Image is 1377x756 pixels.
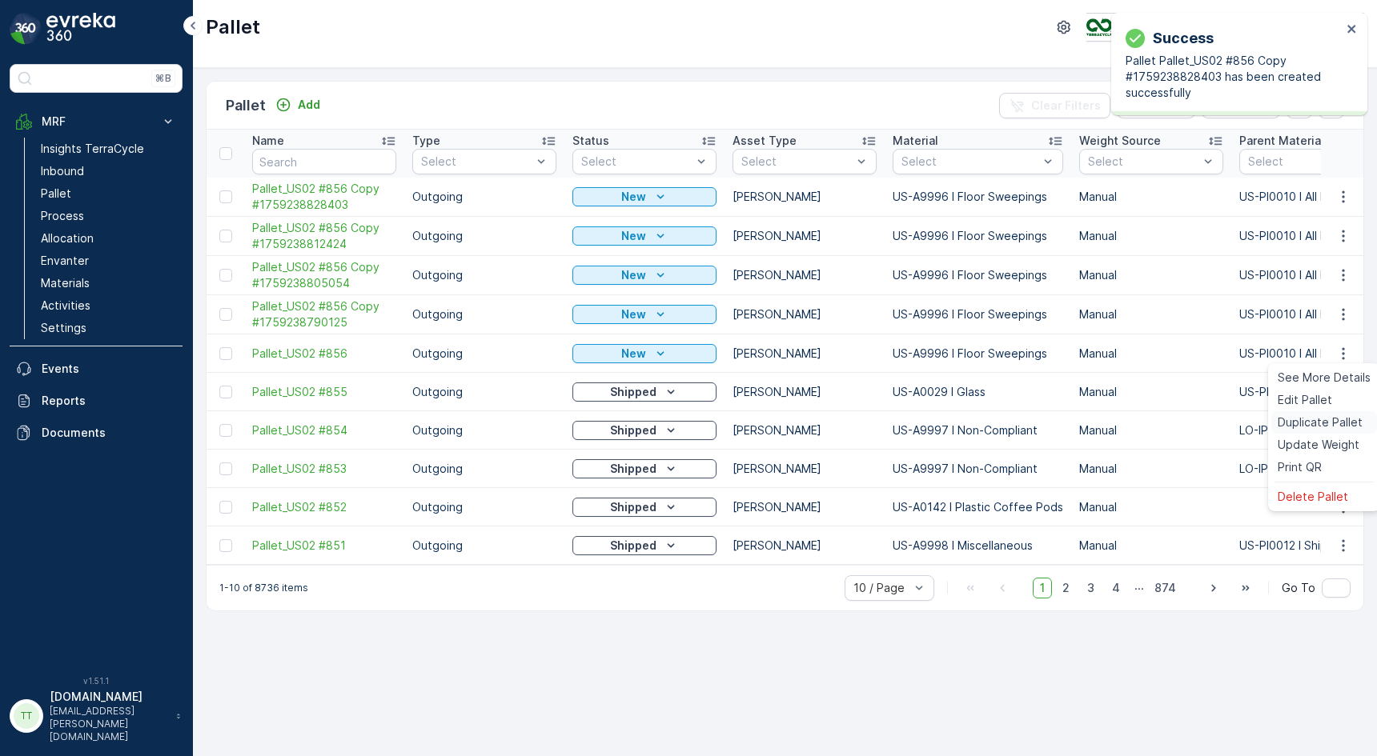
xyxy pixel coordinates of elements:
[572,187,717,206] button: New
[1086,18,1112,36] img: TC_VWL6UX0.png
[572,266,717,285] button: New
[41,163,84,179] p: Inbound
[219,539,232,552] div: Toggle Row Selected
[252,538,396,554] a: Pallet_US02 #851
[34,317,183,339] a: Settings
[1278,370,1371,386] span: See More Details
[42,393,176,409] p: Reports
[893,189,1063,205] p: US-A9996 I Floor Sweepings
[581,154,692,170] p: Select
[893,461,1063,477] p: US-A9997 I Non-Compliant
[621,306,646,322] p: New
[610,461,656,477] p: Shipped
[219,230,232,242] div: Toggle Row Selected
[34,227,183,250] a: Allocation
[572,459,717,478] button: Shipped
[252,384,396,400] a: Pallet_US02 #855
[412,189,556,205] p: Outgoing
[42,361,176,377] p: Events
[41,208,84,224] p: Process
[572,536,717,555] button: Shipped
[1282,580,1315,596] span: Go To
[733,228,877,244] p: [PERSON_NAME]
[50,705,168,743] p: [EMAIL_ADDRESS][PERSON_NAME][DOMAIN_NAME]
[219,347,232,360] div: Toggle Row Selected
[219,269,232,282] div: Toggle Row Selected
[1239,133,1331,149] p: Parent Materials
[610,384,656,400] p: Shipped
[41,186,71,202] p: Pallet
[10,353,183,385] a: Events
[733,499,877,515] p: [PERSON_NAME]
[34,138,183,160] a: Insights TerraCycle
[252,346,396,362] a: Pallet_US02 #856
[572,226,717,246] button: New
[621,228,646,244] p: New
[733,267,877,283] p: [PERSON_NAME]
[219,501,232,514] div: Toggle Row Selected
[572,421,717,440] button: Shipped
[893,346,1063,362] p: US-A9996 I Floor Sweepings
[1278,459,1322,475] span: Print QR
[1079,499,1223,515] p: Manual
[10,106,183,138] button: MRF
[733,422,877,438] p: [PERSON_NAME]
[572,344,717,363] button: New
[252,181,396,213] span: Pallet_US02 #856 Copy #1759238828403
[41,141,144,157] p: Insights TerraCycle
[733,133,797,149] p: Asset Type
[733,461,877,477] p: [PERSON_NAME]
[572,382,717,402] button: Shipped
[610,422,656,438] p: Shipped
[1079,461,1223,477] p: Manual
[252,461,396,477] span: Pallet_US02 #853
[999,93,1110,118] button: Clear Filters
[412,228,556,244] p: Outgoing
[252,499,396,515] span: Pallet_US02 #852
[901,154,1038,170] p: Select
[1347,22,1358,38] button: close
[733,306,877,322] p: [PERSON_NAME]
[252,133,284,149] p: Name
[1079,228,1223,244] p: Manual
[1278,392,1332,408] span: Edit Pallet
[621,189,646,205] p: New
[1126,53,1342,101] p: Pallet Pallet_US02 #856 Copy #1759238828403 has been created successfully
[46,13,115,45] img: logo_dark-DEwI_e13.png
[1079,267,1223,283] p: Manual
[219,582,308,594] p: 1-10 of 8736 items
[1055,578,1077,598] span: 2
[252,259,396,291] a: Pallet_US02 #856 Copy #1759238805054
[219,424,232,437] div: Toggle Row Selected
[621,267,646,283] p: New
[14,703,39,729] div: TT
[1105,578,1127,598] span: 4
[1278,414,1363,430] span: Duplicate Pallet
[893,267,1063,283] p: US-A9996 I Floor Sweepings
[412,499,556,515] p: Outgoing
[1271,366,1377,389] a: See More Details
[1079,384,1223,400] p: Manual
[10,417,183,449] a: Documents
[1079,189,1223,205] p: Manual
[572,305,717,324] button: New
[252,220,396,252] a: Pallet_US02 #856 Copy #1759238812424
[1088,154,1198,170] p: Select
[50,689,168,705] p: [DOMAIN_NAME]
[412,422,556,438] p: Outgoing
[893,306,1063,322] p: US-A9996 I Floor Sweepings
[41,320,86,336] p: Settings
[252,149,396,174] input: Search
[219,386,232,398] div: Toggle Row Selected
[893,228,1063,244] p: US-A9996 I Floor Sweepings
[893,499,1063,515] p: US-A0142 I Plastic Coffee Pods
[412,384,556,400] p: Outgoing
[412,346,556,362] p: Outgoing
[226,94,266,117] p: Pallet
[1278,437,1359,453] span: Update Weight
[1033,578,1052,598] span: 1
[1147,578,1183,598] span: 874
